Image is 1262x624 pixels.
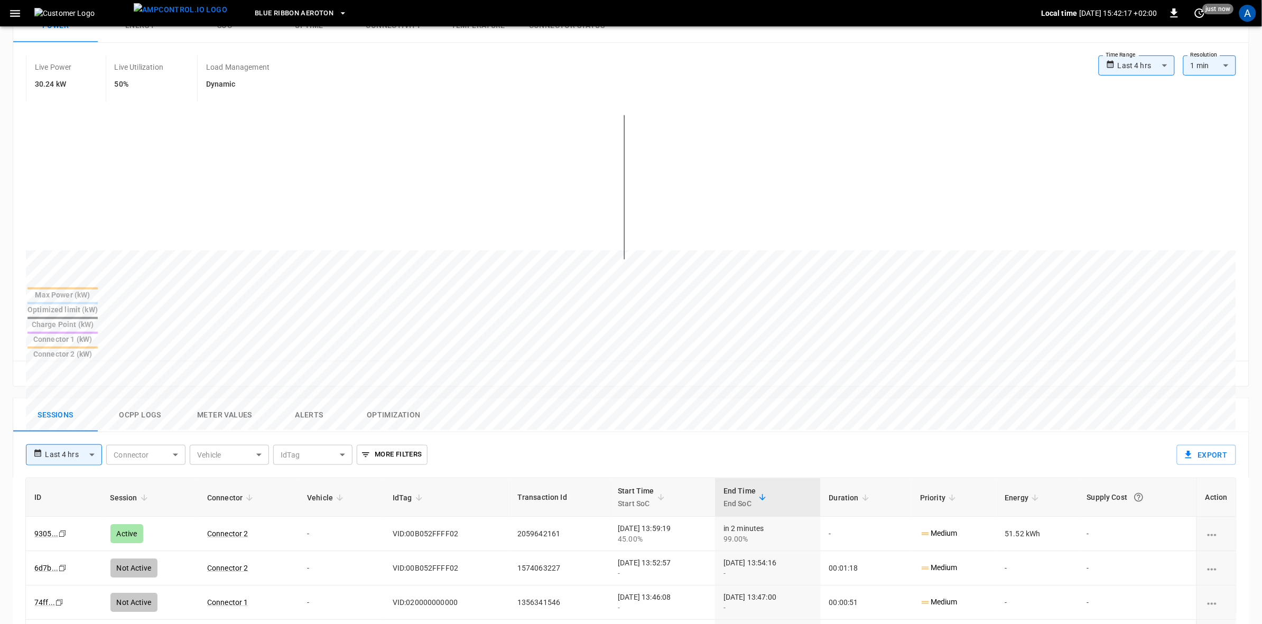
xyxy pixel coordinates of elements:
span: Priority [920,491,959,504]
div: charging session options [1205,597,1228,608]
span: Energy [1005,491,1043,504]
button: The cost of your charging session based on your supply rates [1129,488,1148,507]
button: Sessions [13,398,98,432]
div: - [618,602,707,613]
span: Session [110,491,151,504]
th: Action [1196,478,1236,517]
h6: Dynamic [206,79,270,90]
p: End SoC [723,497,756,510]
th: Transaction Id [509,478,609,517]
td: VID:020000000000 [384,585,509,620]
div: charging session options [1205,563,1228,573]
p: [DATE] 15:42:17 +02:00 [1080,8,1157,18]
button: Alerts [267,398,351,432]
th: ID [26,478,102,517]
div: Not Active [110,593,158,612]
button: Optimization [351,398,436,432]
span: Vehicle [307,491,347,504]
span: IdTag [393,491,426,504]
td: 1356341546 [509,585,609,620]
td: - [997,585,1079,620]
button: set refresh interval [1191,5,1208,22]
span: just now [1203,4,1234,14]
label: Resolution [1191,51,1217,59]
h6: 30.24 kW [35,79,72,90]
span: Connector [207,491,256,504]
p: Live Utilization [115,62,163,72]
div: 1 min [1183,55,1236,76]
div: Supply Cost [1087,488,1188,507]
label: Time Range [1106,51,1136,59]
td: - [299,585,384,620]
p: Start SoC [618,497,654,510]
p: Medium [920,597,958,608]
td: - [1079,585,1196,620]
td: 00:00:51 [821,585,912,620]
button: Ocpp logs [98,398,182,432]
div: profile-icon [1239,5,1256,22]
button: More Filters [357,445,427,465]
div: [DATE] 13:47:00 [723,592,812,613]
a: Connector 1 [207,598,248,607]
div: copy [54,597,65,608]
button: Blue Ribbon Aeroton [250,3,351,24]
button: Export [1177,445,1236,465]
div: - [723,602,812,613]
img: Customer Logo [34,8,129,18]
div: Last 4 hrs [1118,55,1175,76]
span: Blue Ribbon Aeroton [255,7,333,20]
p: Load Management [206,62,270,72]
div: charging session options [1205,528,1228,539]
button: Meter Values [182,398,267,432]
div: [DATE] 13:46:08 [618,592,707,613]
p: Live Power [35,62,72,72]
div: End Time [723,485,756,510]
span: Start TimeStart SoC [618,485,668,510]
div: Start Time [618,485,654,510]
img: ampcontrol.io logo [134,3,227,16]
span: End TimeEnd SoC [723,485,769,510]
h6: 50% [115,79,163,90]
div: Last 4 hrs [45,445,102,465]
span: Duration [829,491,873,504]
p: Local time [1041,8,1078,18]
